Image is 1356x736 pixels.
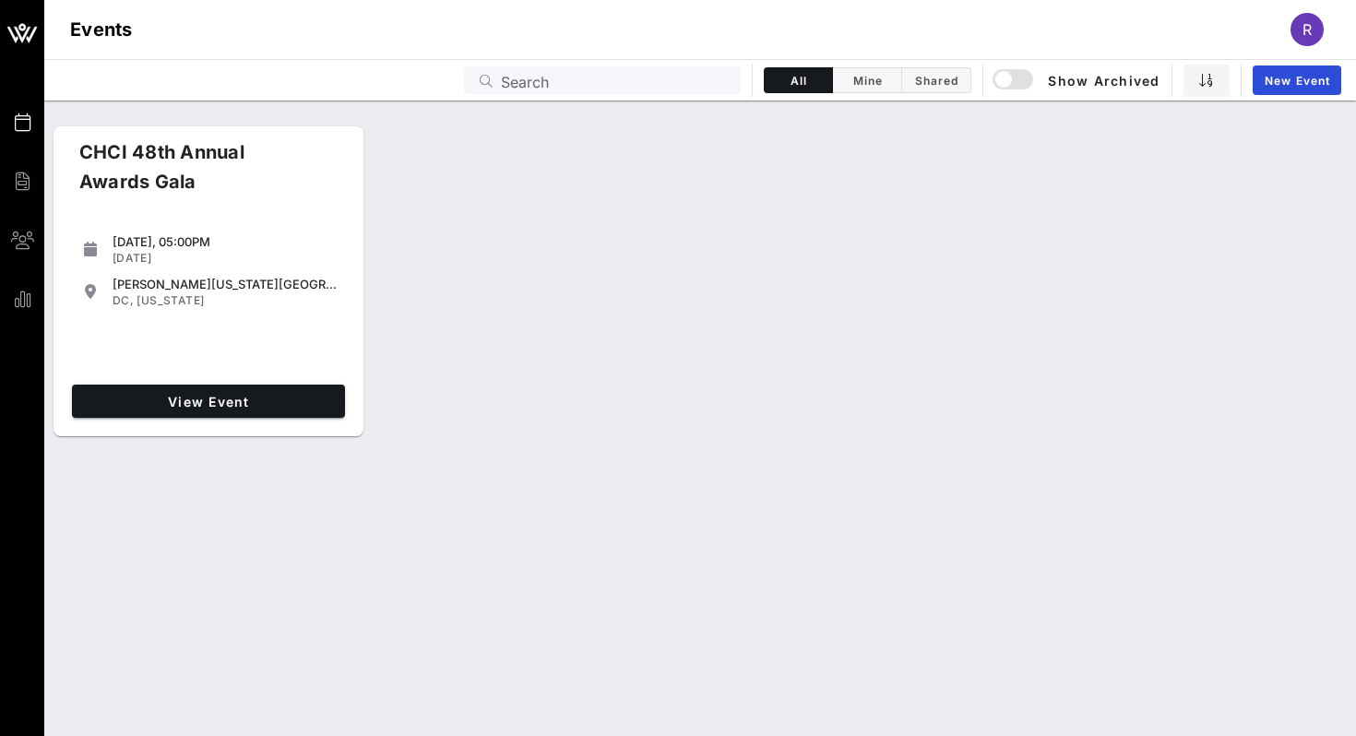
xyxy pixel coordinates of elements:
[833,67,902,93] button: Mine
[1264,74,1330,88] span: New Event
[113,293,134,307] span: DC,
[902,67,971,93] button: Shared
[764,67,833,93] button: All
[65,137,325,211] div: CHCI 48th Annual Awards Gala
[79,394,338,410] span: View Event
[137,293,204,307] span: [US_STATE]
[1253,65,1341,95] a: New Event
[70,15,133,44] h1: Events
[1302,20,1312,39] span: R
[844,74,890,88] span: Mine
[113,251,338,266] div: [DATE]
[776,74,821,88] span: All
[994,64,1160,97] button: Show Archived
[1291,13,1324,46] div: R
[913,74,959,88] span: Shared
[72,385,345,418] a: View Event
[113,234,338,249] div: [DATE], 05:00PM
[113,277,338,291] div: [PERSON_NAME][US_STATE][GEOGRAPHIC_DATA]
[995,69,1160,91] span: Show Archived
